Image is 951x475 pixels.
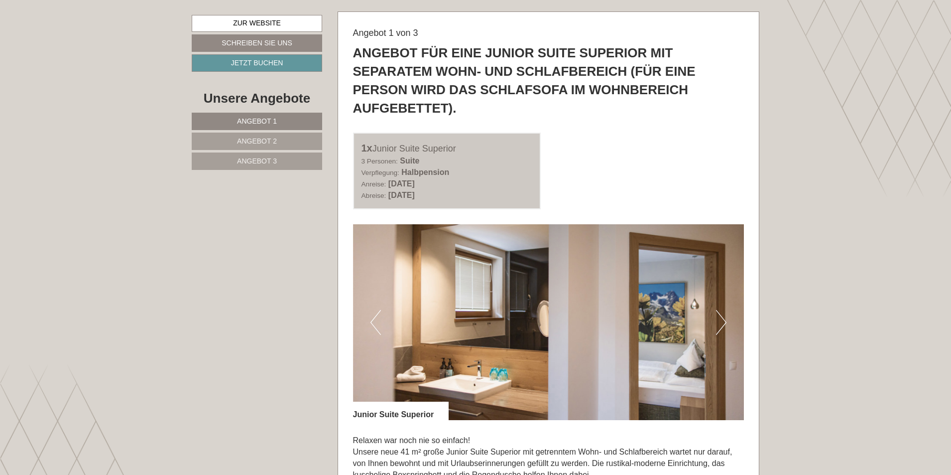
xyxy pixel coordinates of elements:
button: Next [716,310,726,335]
a: Jetzt buchen [192,54,322,72]
small: Verpflegung: [361,169,399,176]
button: Previous [370,310,381,335]
b: [DATE] [388,191,415,199]
span: Angebot 1 [237,117,277,125]
div: Junior Suite Superior [353,402,449,421]
span: Angebot 1 von 3 [353,28,418,38]
img: image [353,224,744,420]
a: Zur Website [192,15,322,32]
small: Abreise: [361,192,386,199]
div: Angebot für eine Junior Suite Superior mit separatem Wohn- und Schlafbereich (für eine Person wir... [353,44,744,118]
b: Halbpension [401,168,449,176]
b: 1x [361,143,372,154]
small: Anreise: [361,180,386,188]
span: Angebot 3 [237,157,277,165]
b: Suite [400,157,419,165]
small: 3 Personen: [361,158,398,165]
div: Junior Suite Superior [361,141,533,156]
span: Angebot 2 [237,137,277,145]
div: Unsere Angebote [192,89,322,108]
b: [DATE] [388,179,415,188]
a: Schreiben Sie uns [192,34,322,52]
